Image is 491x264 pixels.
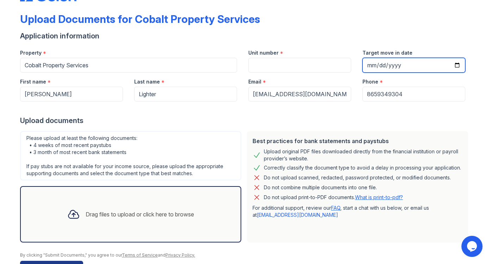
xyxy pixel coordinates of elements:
[461,236,484,257] iframe: chat widget
[20,31,471,41] div: Application information
[257,212,338,218] a: [EMAIL_ADDRESS][DOMAIN_NAME]
[264,173,451,182] div: Do not upload scanned, redacted, password protected, or modified documents.
[166,252,195,258] a: Privacy Policy.
[248,78,261,85] label: Email
[264,194,403,201] p: Do not upload print-to-PDF documents.
[134,78,160,85] label: Last name
[20,116,471,125] div: Upload documents
[20,78,46,85] label: First name
[253,137,462,145] div: Best practices for bank statements and paystubs
[331,205,340,211] a: FAQ
[122,252,158,258] a: Terms of Service
[20,131,241,180] div: Please upload at least the following documents: • 4 weeks of most recent paystubs • 3 month of mo...
[20,252,471,258] div: By clicking "Submit Documents," you agree to our and
[362,49,412,56] label: Target move in date
[248,49,279,56] label: Unit number
[264,183,377,192] div: Do not combine multiple documents into one file.
[253,204,462,219] p: For additional support, review our , start a chat with us below, or email us at
[355,194,403,200] a: What is print-to-pdf?
[86,210,194,219] div: Drag files to upload or click here to browse
[264,148,462,162] div: Upload original PDF files downloaded directly from the financial institution or payroll provider’...
[264,164,461,172] div: Correctly classify the document type to avoid a delay in processing your application.
[362,78,378,85] label: Phone
[20,13,260,25] div: Upload Documents for Cobalt Property Services
[20,49,42,56] label: Property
